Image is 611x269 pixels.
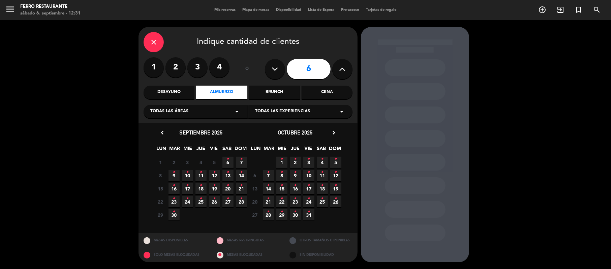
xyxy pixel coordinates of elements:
[317,157,328,168] span: 4
[222,145,233,156] span: SAB
[20,10,81,17] div: sábado 6. septiembre - 12:31
[222,157,234,168] span: 6
[335,167,337,178] i: •
[249,170,261,181] span: 6
[240,180,243,191] i: •
[267,167,270,178] i: •
[150,108,188,115] span: Todas las áreas
[239,8,273,12] span: Mapa de mesas
[276,183,287,194] span: 15
[5,4,15,14] i: menu
[363,8,400,12] span: Tarjetas de regalo
[278,129,313,136] span: octubre 2025
[195,145,207,156] span: JUE
[575,6,583,14] i: turned_in_not
[20,3,81,10] div: Ferro Restaurante
[155,157,166,168] span: 1
[316,145,327,156] span: SAB
[240,154,243,165] i: •
[290,209,301,220] span: 30
[317,183,328,194] span: 18
[330,183,341,194] span: 19
[227,180,229,191] i: •
[182,145,193,156] span: MIE
[235,145,246,156] span: DOM
[294,180,297,191] i: •
[305,8,338,12] span: Lista de Espera
[240,193,243,204] i: •
[236,170,247,181] span: 14
[195,183,207,194] span: 18
[169,145,180,156] span: MAR
[169,183,180,194] span: 16
[182,183,193,194] span: 17
[255,108,310,115] span: Todas las experiencias
[290,157,301,168] span: 2
[209,183,220,194] span: 19
[213,180,216,191] i: •
[263,209,274,220] span: 28
[308,167,310,178] i: •
[155,209,166,220] span: 29
[165,57,186,78] label: 2
[209,145,220,156] span: VIE
[200,193,202,204] i: •
[212,233,285,248] div: MESAS RESTRINGIDAS
[155,170,166,181] span: 8
[155,183,166,194] span: 15
[169,209,180,220] span: 30
[5,4,15,17] button: menu
[227,167,229,178] i: •
[182,196,193,207] span: 24
[276,170,287,181] span: 8
[213,167,216,178] i: •
[338,108,346,116] i: arrow_drop_down
[267,180,270,191] i: •
[212,248,285,262] div: MESAS BLOQUEADAS
[308,193,310,204] i: •
[169,170,180,181] span: 9
[179,129,222,136] span: septiembre 2025
[144,86,194,99] div: Desayuno
[236,183,247,194] span: 21
[263,183,274,194] span: 14
[173,193,175,204] i: •
[250,145,262,156] span: LUN
[321,180,324,191] i: •
[294,167,297,178] i: •
[329,145,340,156] span: DOM
[186,193,189,204] i: •
[155,196,166,207] span: 22
[308,180,310,191] i: •
[186,167,189,178] i: •
[303,145,314,156] span: VIE
[222,170,234,181] span: 13
[281,180,283,191] i: •
[236,57,258,81] div: ó
[276,196,287,207] span: 22
[284,248,358,262] div: SIN DISPONIBILIDAD
[144,32,353,52] div: Indique cantidad de clientes
[335,193,337,204] i: •
[209,196,220,207] span: 26
[156,145,167,156] span: LUN
[308,154,310,165] i: •
[182,170,193,181] span: 10
[173,180,175,191] i: •
[186,180,189,191] i: •
[200,167,202,178] i: •
[233,108,241,116] i: arrow_drop_down
[290,170,301,181] span: 9
[335,154,337,165] i: •
[290,145,301,156] span: JUE
[267,193,270,204] i: •
[249,209,261,220] span: 27
[281,154,283,165] i: •
[240,167,243,178] i: •
[236,157,247,168] span: 7
[213,193,216,204] i: •
[249,196,261,207] span: 20
[303,183,314,194] span: 17
[277,145,288,156] span: MIE
[321,167,324,178] i: •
